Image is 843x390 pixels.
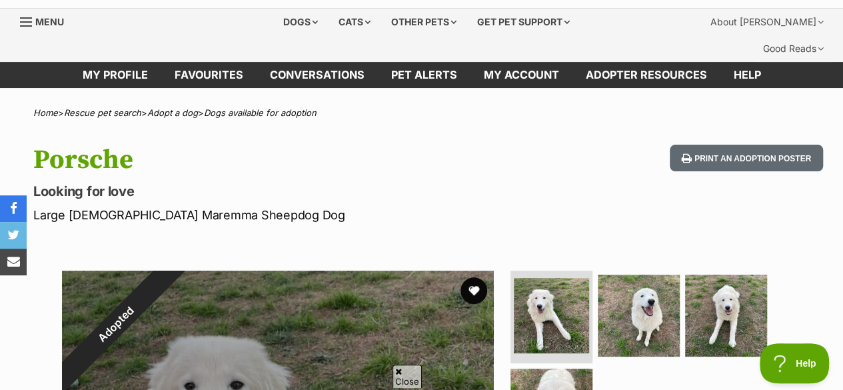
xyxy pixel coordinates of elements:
img: iconc.png [186,1,199,11]
span: Close [393,365,422,388]
a: Adopt a dog [147,107,198,118]
a: Help [720,62,774,88]
a: Favourites [161,62,257,88]
a: My account [470,62,572,88]
img: Photo of Porsche [598,275,680,357]
a: Rescue pet search [64,107,141,118]
p: Large [DEMOGRAPHIC_DATA] Maremma Sheepdog Dog [33,206,515,224]
a: Home [33,107,58,118]
iframe: Help Scout Beacon - Open [760,343,830,383]
div: Get pet support [468,9,579,35]
a: Privacy Notification [187,1,200,12]
div: Other pets [382,9,466,35]
p: Looking for love [33,182,515,201]
img: Photo of Porsche [514,278,589,353]
button: favourite [460,277,487,304]
a: Adopter resources [572,62,720,88]
div: Dogs [274,9,327,35]
span: Menu [35,16,64,27]
button: Print an adoption poster [670,145,823,172]
img: Photo of Porsche [685,275,767,357]
div: About [PERSON_NAME] [701,9,833,35]
h1: Porsche [33,145,515,175]
a: Dogs available for adoption [204,107,317,118]
div: Cats [329,9,380,35]
div: Good Reads [754,35,833,62]
img: consumer-privacy-logo.png [188,1,199,12]
a: My profile [69,62,161,88]
a: Pet alerts [378,62,470,88]
a: conversations [257,62,378,88]
img: consumer-privacy-logo.png [1,1,12,12]
a: Menu [20,9,73,33]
